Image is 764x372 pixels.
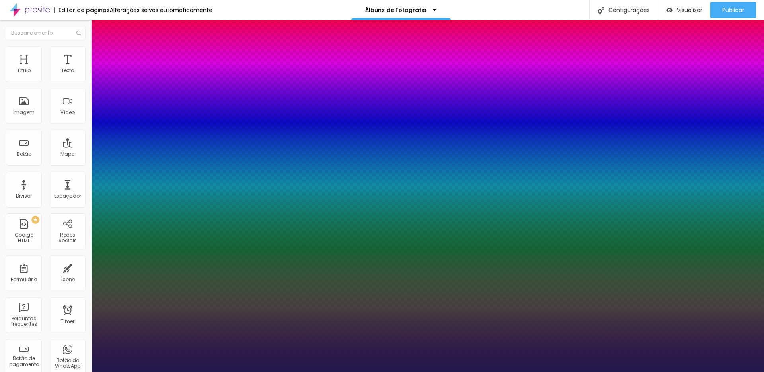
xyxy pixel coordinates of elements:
[16,193,32,199] div: Divisor
[17,68,31,73] div: Título
[61,68,74,73] div: Texto
[6,26,86,40] input: Buscar elemento
[677,7,702,13] span: Visualizar
[52,358,83,369] div: Botão do WhatsApp
[60,110,75,115] div: Vídeo
[8,316,39,327] div: Perguntas frequentes
[76,31,81,35] img: Icone
[8,356,39,367] div: Botão de pagamento
[61,319,74,324] div: Timer
[11,277,37,282] div: Formulário
[8,232,39,244] div: Código HTML
[60,151,75,157] div: Mapa
[61,277,75,282] div: Ícone
[710,2,756,18] button: Publicar
[658,2,710,18] button: Visualizar
[365,7,427,13] p: Álbuns de Fotografia
[722,7,744,13] span: Publicar
[54,193,81,199] div: Espaçador
[666,7,673,14] img: view-1.svg
[13,110,35,115] div: Imagem
[110,7,212,13] div: Alterações salvas automaticamente
[54,7,110,13] div: Editor de páginas
[52,232,83,244] div: Redes Sociais
[598,7,604,14] img: Icone
[17,151,31,157] div: Botão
